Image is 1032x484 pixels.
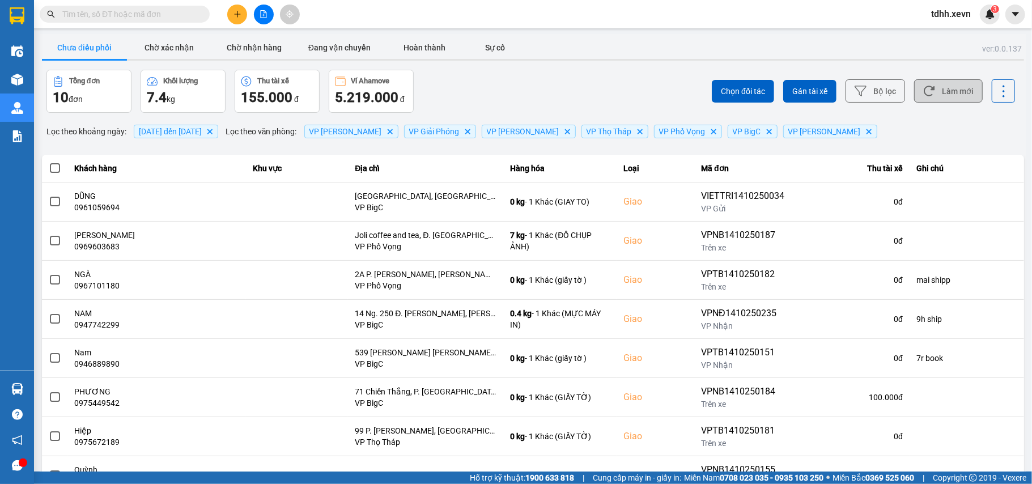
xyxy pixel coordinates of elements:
div: 55.000 đ [798,470,903,481]
div: Trên xe [701,242,784,253]
div: Giao [623,273,687,287]
span: VP Ngọc Hồi, close by backspace [783,125,877,138]
button: Làm mới [914,79,983,103]
div: Giao [623,195,687,209]
div: VP Nhận [701,320,784,332]
div: - 1 Khác (Hộ chiếu) [510,470,610,481]
span: 5.219.000 [335,90,398,105]
div: [PERSON_NAME] [75,230,240,241]
div: PHƯƠNG [75,386,240,397]
svg: Delete [206,128,213,135]
span: VP Trần Đại Nghĩa, close by backspace [482,125,576,138]
div: - 1 Khác (giấy tờ ) [510,274,610,286]
div: 0 đ [798,313,903,325]
div: VP Phố Vọng [355,280,496,291]
span: copyright [969,474,977,482]
div: 0975449542 [75,397,240,409]
div: VPTB1410250181 [701,424,784,438]
div: 7r book [916,353,1017,364]
div: Quỳnh [75,464,240,475]
button: Chưa điều phối [42,36,127,59]
span: notification [12,435,23,445]
button: Chờ nhận hàng [212,36,297,59]
span: question-circle [12,409,23,420]
div: 0969603683 [75,241,240,252]
div: Giao [623,430,687,443]
span: tdhh.xevn [922,7,980,21]
span: VP Ngọc Hồi [788,127,861,136]
div: Thu tài xế [798,162,903,175]
div: VPTB1410250182 [701,268,784,281]
div: - 1 Khác (GIẤY TỜ) [510,392,610,403]
span: VP Phố Vọng [659,127,706,136]
span: 7 kg [510,231,525,240]
div: VP Nhận [701,359,784,371]
button: Đang vận chuyển [297,36,382,59]
button: aim [280,5,300,24]
div: VPNB1410250187 [701,228,784,242]
span: VP Lê Duẩn, close by backspace [304,125,398,138]
div: Ví Ahamove [351,77,390,85]
div: 0 đ [798,274,903,286]
span: 155.000 [241,90,292,105]
span: 13/10/2025 đến 15/10/2025, close by backspace [134,125,218,138]
span: Miền Bắc [833,472,914,484]
span: VP Trần Đại Nghĩa [487,127,559,136]
div: 9h ship [916,313,1017,325]
span: 0 kg [510,275,525,285]
span: plus [233,10,241,18]
div: VPNĐ1410250235 [701,307,784,320]
span: Lọc theo khoảng ngày : [46,125,126,138]
th: Khách hàng [68,155,247,182]
div: đ [241,88,313,107]
th: Khu vực [246,155,348,182]
sup: 3 [991,5,999,13]
th: Địa chỉ [348,155,503,182]
button: file-add [254,5,274,24]
div: VP Phố Vọng [355,241,496,252]
button: Thu tài xế155.000 đ [235,70,320,113]
span: Gán tài xế [792,86,827,97]
button: Tổng đơn10đơn [46,70,131,113]
svg: Delete [865,128,872,135]
div: 2A P. [PERSON_NAME], [PERSON_NAME], Hai Bà Trưng, [GEOGRAPHIC_DATA], [GEOGRAPHIC_DATA] [355,269,496,280]
div: VP BigC [355,319,496,330]
button: caret-down [1005,5,1025,24]
div: DŨNG [75,190,240,202]
button: Sự cố [467,36,524,59]
div: 0947742299 [75,319,240,330]
strong: 0708 023 035 - 0935 103 250 [720,473,823,482]
span: VP BigC [733,127,761,136]
div: VP Gửi [701,203,784,214]
div: 0 đ [798,196,903,207]
div: - 1 Khác (GIAY TO) [510,196,610,207]
div: Giao [623,234,687,248]
div: VIETTRI1410250034 [701,189,784,203]
img: solution-icon [11,130,23,142]
div: VP BigC [355,202,496,213]
span: 0 kg [510,354,525,363]
div: 0975672189 [75,436,240,448]
div: Joli coffee and tea, Đ. [GEOGRAPHIC_DATA], [GEOGRAPHIC_DATA], [GEOGRAPHIC_DATA], [GEOGRAPHIC_DATA... [355,230,496,241]
span: | [923,472,924,484]
div: Giao [623,469,687,482]
span: 10 [53,90,69,105]
div: VPNB1410250184 [701,385,784,398]
span: VP Thọ Tháp, close by backspace [581,125,648,138]
svg: Delete [387,128,393,135]
div: VP BigC [355,397,496,409]
button: Chọn đối tác [712,80,774,103]
button: Ví Ahamove5.219.000 đ [329,70,414,113]
div: 0 đ [798,235,903,247]
span: 0 kg [510,393,525,402]
button: Hoàn thành [382,36,467,59]
div: VPTB1410250151 [701,346,784,359]
span: VP Thọ Tháp [587,127,632,136]
span: message [12,460,23,471]
div: Tổng đơn [69,77,100,85]
button: plus [227,5,247,24]
span: VP BigC, close by backspace [728,125,778,138]
span: Hỗ trợ kỹ thuật: [470,472,574,484]
span: caret-down [1010,9,1021,19]
div: 100.000 đ [798,392,903,403]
